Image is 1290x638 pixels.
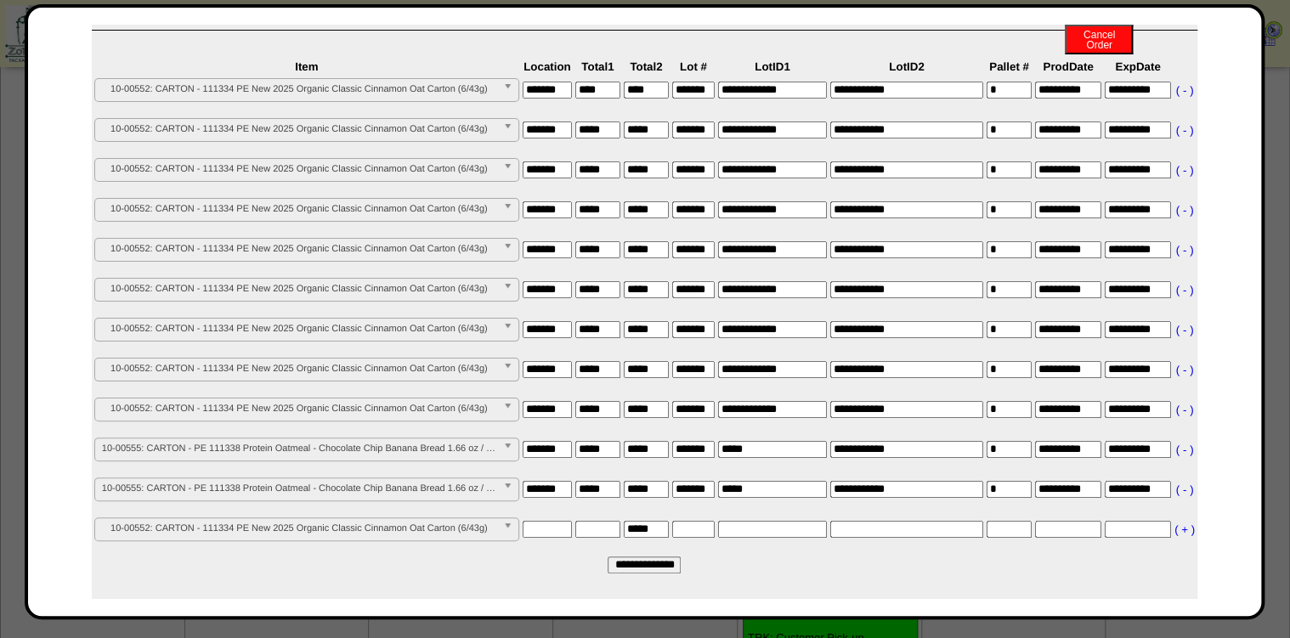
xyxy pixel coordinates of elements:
th: ExpDate [1104,59,1172,74]
a: ( - ) [1176,124,1194,137]
th: Item [93,59,520,74]
span: 10-00552: CARTON - 111334 PE New 2025 Organic Classic Cinnamon Oat Carton (6/43g) [102,359,496,379]
span: 10-00552: CARTON - 111334 PE New 2025 Organic Classic Cinnamon Oat Carton (6/43g) [102,199,496,219]
th: LotID1 [717,59,828,74]
a: ( - ) [1176,204,1194,217]
span: 10-00552: CARTON - 111334 PE New 2025 Organic Classic Cinnamon Oat Carton (6/43g) [102,239,496,259]
a: ( - ) [1176,483,1194,496]
span: 10-00552: CARTON - 111334 PE New 2025 Organic Classic Cinnamon Oat Carton (6/43g) [102,319,496,339]
span: 10-00555: CARTON - PE 111338 Protein Oatmeal - Chocolate Chip Banana Bread 1.66 oz / 5ct Carton [102,478,496,499]
span: 10-00552: CARTON - 111334 PE New 2025 Organic Classic Cinnamon Oat Carton (6/43g) [102,119,496,139]
th: Total2 [623,59,670,74]
a: ( - ) [1176,244,1194,257]
a: ( - ) [1176,164,1194,177]
button: CancelOrder [1065,25,1133,54]
a: ( - ) [1176,404,1194,416]
span: 10-00552: CARTON - 111334 PE New 2025 Organic Classic Cinnamon Oat Carton (6/43g) [102,279,496,299]
span: 10-00552: CARTON - 111334 PE New 2025 Organic Classic Cinnamon Oat Carton (6/43g) [102,79,496,99]
th: LotID2 [829,59,984,74]
th: Pallet # [986,59,1033,74]
th: ProdDate [1034,59,1102,74]
th: Lot # [671,59,716,74]
span: 10-00552: CARTON - 111334 PE New 2025 Organic Classic Cinnamon Oat Carton (6/43g) [102,518,496,539]
a: ( - ) [1176,443,1194,456]
span: 10-00552: CARTON - 111334 PE New 2025 Organic Classic Cinnamon Oat Carton (6/43g) [102,159,496,179]
a: ( - ) [1176,364,1194,376]
a: ( + ) [1174,523,1195,536]
a: ( - ) [1176,84,1194,97]
span: 10-00555: CARTON - PE 111338 Protein Oatmeal - Chocolate Chip Banana Bread 1.66 oz / 5ct Carton [102,438,496,459]
span: 10-00552: CARTON - 111334 PE New 2025 Organic Classic Cinnamon Oat Carton (6/43g) [102,398,496,419]
th: Total1 [574,59,621,74]
a: ( - ) [1176,284,1194,296]
a: ( - ) [1176,324,1194,336]
th: Location [522,59,573,74]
